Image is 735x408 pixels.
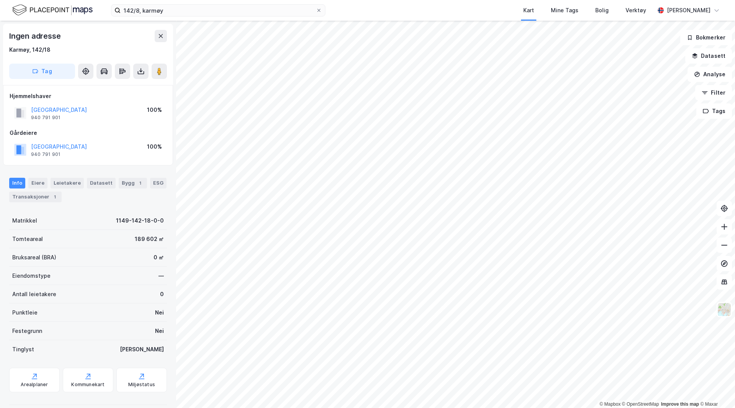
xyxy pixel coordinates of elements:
[12,326,42,336] div: Festegrunn
[12,234,43,244] div: Tomteareal
[622,401,659,407] a: OpenStreetMap
[121,5,316,16] input: Søk på adresse, matrikkel, gårdeiere, leietakere eller personer
[135,234,164,244] div: 189 602 ㎡
[10,92,167,101] div: Hjemmelshaver
[31,151,60,157] div: 940 791 901
[717,302,732,317] img: Z
[12,3,93,17] img: logo.f888ab2527a4732fd821a326f86c7f29.svg
[688,67,732,82] button: Analyse
[21,382,48,388] div: Arealplaner
[12,345,34,354] div: Tinglyst
[667,6,710,15] div: [PERSON_NAME]
[680,30,732,45] button: Bokmerker
[685,48,732,64] button: Datasett
[128,382,155,388] div: Miljøstatus
[12,271,51,280] div: Eiendomstype
[119,178,147,188] div: Bygg
[9,45,51,54] div: Karmøy, 142/18
[12,308,38,317] div: Punktleie
[160,290,164,299] div: 0
[155,326,164,336] div: Nei
[9,192,62,202] div: Transaksjoner
[158,271,164,280] div: —
[12,253,56,262] div: Bruksareal (BRA)
[697,371,735,408] div: Kontrollprogram for chat
[696,103,732,119] button: Tags
[154,253,164,262] div: 0 ㎡
[147,142,162,151] div: 100%
[116,216,164,225] div: 1149-142-18-0-0
[9,64,75,79] button: Tag
[87,178,116,188] div: Datasett
[155,308,164,317] div: Nei
[595,6,609,15] div: Bolig
[150,178,167,188] div: ESG
[523,6,534,15] div: Kart
[12,290,56,299] div: Antall leietakere
[697,371,735,408] iframe: Chat Widget
[551,6,578,15] div: Mine Tags
[28,178,47,188] div: Eiere
[10,128,167,138] div: Gårdeiere
[9,30,62,42] div: Ingen adresse
[599,401,621,407] a: Mapbox
[695,85,732,100] button: Filter
[626,6,646,15] div: Verktøy
[51,193,59,201] div: 1
[31,115,60,121] div: 940 791 901
[9,178,25,188] div: Info
[12,216,37,225] div: Matrikkel
[136,179,144,187] div: 1
[71,382,105,388] div: Kommunekart
[661,401,699,407] a: Improve this map
[120,345,164,354] div: [PERSON_NAME]
[51,178,84,188] div: Leietakere
[147,105,162,115] div: 100%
